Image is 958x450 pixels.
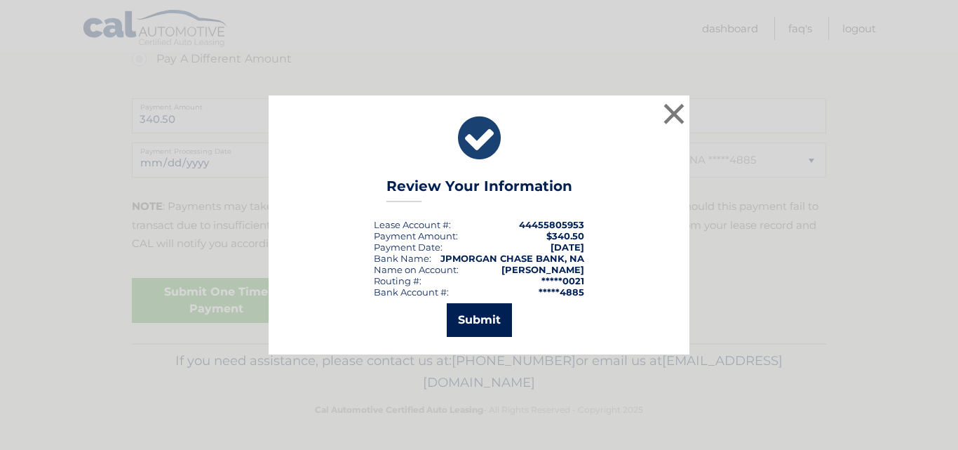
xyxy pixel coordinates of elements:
[447,303,512,337] button: Submit
[374,241,440,253] span: Payment Date
[440,253,584,264] strong: JPMORGAN CHASE BANK, NA
[501,264,584,275] strong: [PERSON_NAME]
[546,230,584,241] span: $340.50
[374,264,459,275] div: Name on Account:
[374,241,443,253] div: :
[519,219,584,230] strong: 44455805953
[374,286,449,298] div: Bank Account #:
[374,275,421,286] div: Routing #:
[386,178,572,202] h3: Review Your Information
[374,219,451,230] div: Lease Account #:
[660,100,688,128] button: ×
[374,230,458,241] div: Payment Amount:
[374,253,431,264] div: Bank Name:
[551,241,584,253] span: [DATE]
